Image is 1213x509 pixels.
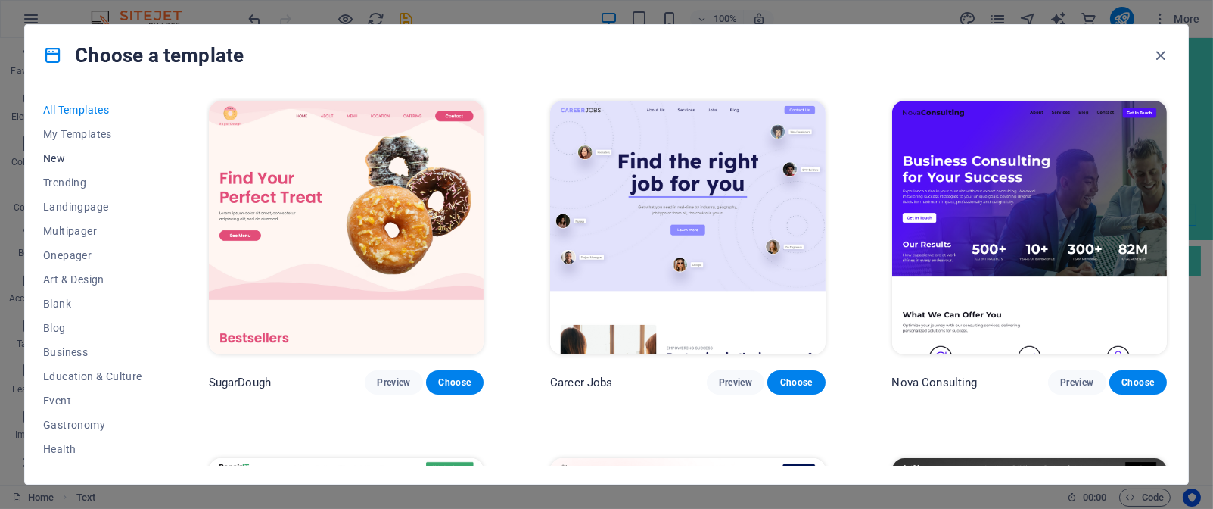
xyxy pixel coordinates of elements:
[43,243,142,267] button: Onepager
[43,152,142,164] span: New
[43,340,142,364] button: Business
[43,43,244,67] h4: Choose a template
[707,370,764,395] button: Preview
[43,219,142,243] button: Multipager
[43,389,142,413] button: Event
[892,375,978,390] p: Nova Consulting
[43,346,142,358] span: Business
[43,437,142,461] button: Health
[43,292,142,316] button: Blank
[43,322,142,334] span: Blog
[43,176,142,189] span: Trending
[1060,376,1093,389] span: Preview
[1048,370,1106,395] button: Preview
[1109,370,1167,395] button: Choose
[365,370,422,395] button: Preview
[43,201,142,213] span: Landingpage
[43,298,142,310] span: Blank
[43,413,142,437] button: Gastronomy
[438,376,471,389] span: Choose
[550,375,613,390] p: Career Jobs
[43,122,142,146] button: My Templates
[43,267,142,292] button: Art & Design
[1121,376,1155,389] span: Choose
[209,375,271,390] p: SugarDough
[43,104,142,116] span: All Templates
[43,195,142,219] button: Landingpage
[43,249,142,261] span: Onepager
[892,101,1167,354] img: Nova Consulting
[767,370,825,395] button: Choose
[43,170,142,195] button: Trending
[719,376,752,389] span: Preview
[779,376,813,389] span: Choose
[43,146,142,170] button: New
[550,101,825,354] img: Career Jobs
[209,101,484,354] img: SugarDough
[43,395,142,407] span: Event
[43,370,142,383] span: Education & Culture
[43,364,142,389] button: Education & Culture
[43,225,142,237] span: Multipager
[43,461,142,486] button: IT & Media
[43,273,142,286] span: Art & Design
[377,376,410,389] span: Preview
[43,128,142,140] span: My Templates
[43,316,142,340] button: Blog
[43,419,142,431] span: Gastronomy
[43,98,142,122] button: All Templates
[43,443,142,455] span: Health
[426,370,484,395] button: Choose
